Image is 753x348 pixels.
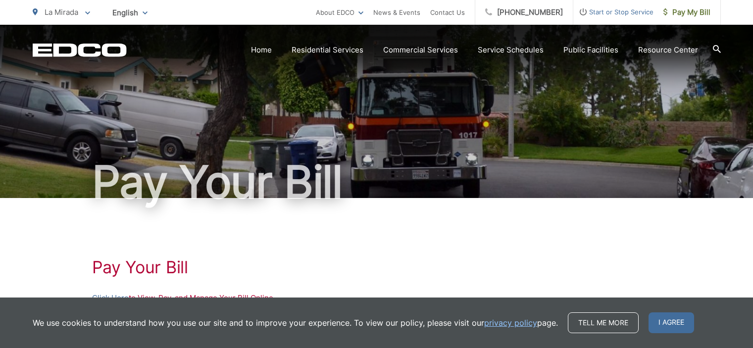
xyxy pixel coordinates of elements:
[638,44,698,56] a: Resource Center
[92,292,129,304] a: Click Here
[292,44,363,56] a: Residential Services
[251,44,272,56] a: Home
[663,6,710,18] span: Pay My Bill
[649,312,694,333] span: I agree
[33,317,558,329] p: We use cookies to understand how you use our site and to improve your experience. To view our pol...
[484,317,537,329] a: privacy policy
[33,157,721,207] h1: Pay Your Bill
[568,312,639,333] a: Tell me more
[563,44,618,56] a: Public Facilities
[33,43,127,57] a: EDCD logo. Return to the homepage.
[92,292,661,304] p: to View, Pay, and Manage Your Bill Online
[373,6,420,18] a: News & Events
[92,257,661,277] h1: Pay Your Bill
[316,6,363,18] a: About EDCO
[383,44,458,56] a: Commercial Services
[430,6,465,18] a: Contact Us
[105,4,155,21] span: English
[45,7,78,17] span: La Mirada
[478,44,544,56] a: Service Schedules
